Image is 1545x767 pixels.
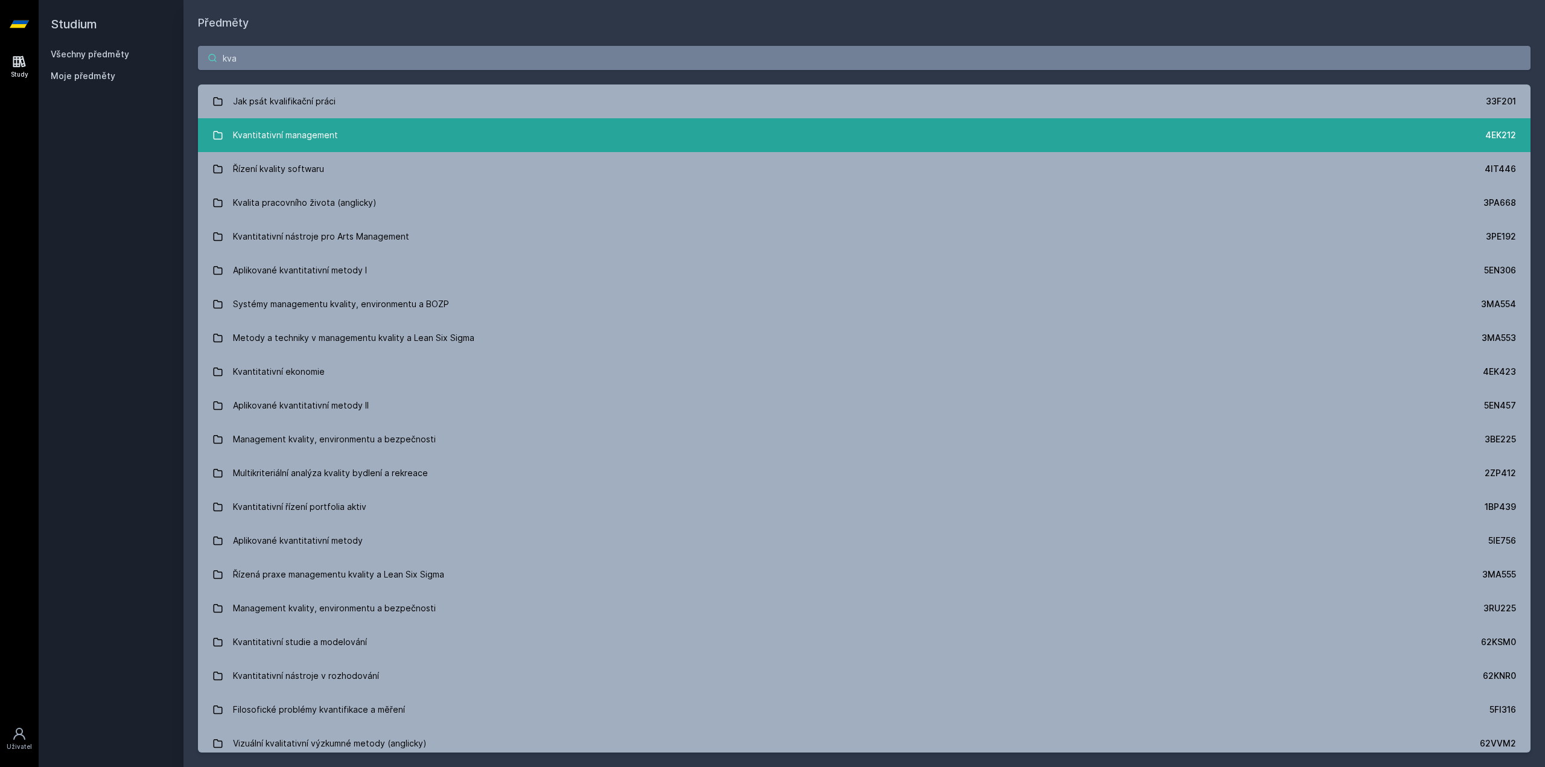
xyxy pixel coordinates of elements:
[1485,129,1516,141] div: 4EK212
[233,630,367,654] div: Kvantitativní studie a modelování
[198,355,1531,389] a: Kvantitativní ekonomie 4EK423
[1486,231,1516,243] div: 3PE192
[198,659,1531,693] a: Kvantitativní nástroje v rozhodování 62KNR0
[1481,298,1516,310] div: 3MA554
[233,562,444,587] div: Řízená praxe managementu kvality a Lean Six Sigma
[198,422,1531,456] a: Management kvality, environmentu a bezpečnosti 3BE225
[2,721,36,757] a: Uživatel
[198,490,1531,524] a: Kvantitativní řízení portfolia aktiv 1BP439
[198,625,1531,659] a: Kvantitativní studie a modelování 62KSM0
[1480,737,1516,749] div: 62VVM2
[198,389,1531,422] a: Aplikované kvantitativní metody II 5EN457
[198,118,1531,152] a: Kvantitativní management 4EK212
[198,253,1531,287] a: Aplikované kvantitativní metody I 5EN306
[1481,636,1516,648] div: 62KSM0
[1489,704,1516,716] div: 5FI316
[51,49,129,59] a: Všechny předměty
[233,495,366,519] div: Kvantitativní řízení portfolia aktiv
[198,456,1531,490] a: Multikriteriální analýza kvality bydlení a rekreace 2ZP412
[198,46,1531,70] input: Název nebo ident předmětu…
[233,698,405,722] div: Filosofické problémy kvantifikace a měření
[51,70,115,82] span: Moje předměty
[1485,163,1516,175] div: 4IT446
[198,14,1531,31] h1: Předměty
[233,596,436,620] div: Management kvality, environmentu a bezpečnosti
[7,742,32,751] div: Uživatel
[233,123,338,147] div: Kvantitativní management
[233,224,409,249] div: Kvantitativní nástroje pro Arts Management
[198,84,1531,118] a: Jak psát kvalifikační práci 33F201
[233,292,449,316] div: Systémy managementu kvality, environmentu a BOZP
[233,393,369,418] div: Aplikované kvantitativní metody II
[233,731,427,756] div: Vizuální kvalitativní výzkumné metody (anglicky)
[233,89,336,113] div: Jak psát kvalifikační práci
[198,524,1531,558] a: Aplikované kvantitativní metody 5IE756
[1484,264,1516,276] div: 5EN306
[198,558,1531,591] a: Řízená praxe managementu kvality a Lean Six Sigma 3MA555
[198,693,1531,727] a: Filosofické problémy kvantifikace a měření 5FI316
[233,461,428,485] div: Multikriteriální analýza kvality bydlení a rekreace
[233,258,367,282] div: Aplikované kvantitativní metody I
[1484,399,1516,412] div: 5EN457
[1483,366,1516,378] div: 4EK423
[1483,197,1516,209] div: 3PA668
[233,427,436,451] div: Management kvality, environmentu a bezpečnosti
[1488,535,1516,547] div: 5IE756
[198,591,1531,625] a: Management kvality, environmentu a bezpečnosti 3RU225
[1482,568,1516,581] div: 3MA555
[1486,95,1516,107] div: 33F201
[233,664,379,688] div: Kvantitativní nástroje v rozhodování
[233,360,325,384] div: Kvantitativní ekonomie
[198,287,1531,321] a: Systémy managementu kvality, environmentu a BOZP 3MA554
[1483,670,1516,682] div: 62KNR0
[1485,467,1516,479] div: 2ZP412
[233,529,363,553] div: Aplikované kvantitativní metody
[1483,602,1516,614] div: 3RU225
[1485,501,1516,513] div: 1BP439
[2,48,36,85] a: Study
[11,70,28,79] div: Study
[233,326,474,350] div: Metody a techniky v managementu kvality a Lean Six Sigma
[233,157,324,181] div: Řízení kvality softwaru
[198,220,1531,253] a: Kvantitativní nástroje pro Arts Management 3PE192
[198,186,1531,220] a: Kvalita pracovního života (anglicky) 3PA668
[233,191,377,215] div: Kvalita pracovního života (anglicky)
[1482,332,1516,344] div: 3MA553
[198,152,1531,186] a: Řízení kvality softwaru 4IT446
[1485,433,1516,445] div: 3BE225
[198,727,1531,760] a: Vizuální kvalitativní výzkumné metody (anglicky) 62VVM2
[198,321,1531,355] a: Metody a techniky v managementu kvality a Lean Six Sigma 3MA553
